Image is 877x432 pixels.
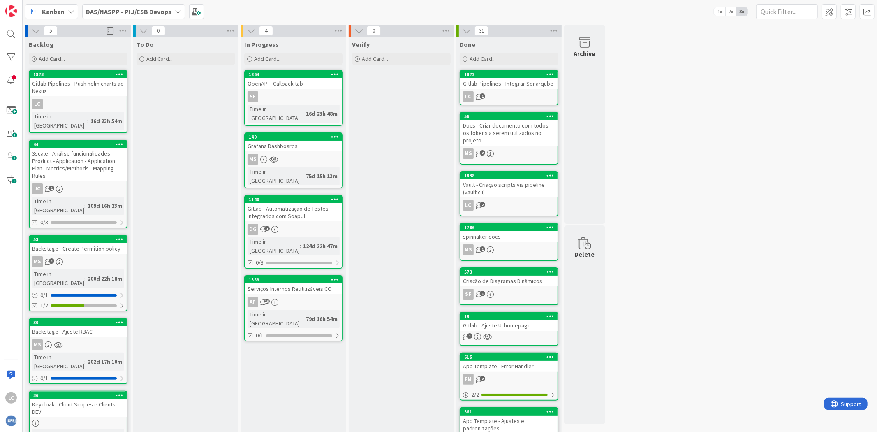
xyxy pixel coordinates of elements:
[460,71,558,89] div: 1872Gitlab Pipelines - Integrar Sonarqube
[30,236,127,243] div: 53
[30,256,127,267] div: MS
[30,243,127,254] div: Backstage - Create Permition policy
[714,7,725,16] span: 1x
[49,258,54,264] span: 1
[84,274,86,283] span: :
[460,313,558,331] div: 19Gitlab - Ajuste UI homepage
[464,225,558,230] div: 1786
[304,109,340,118] div: 16d 23h 48m
[32,112,87,130] div: Time in [GEOGRAPHIC_DATA]
[303,109,304,118] span: :
[30,141,127,148] div: 44
[460,361,558,372] div: App Template - Error Handler
[464,409,558,415] div: 561
[480,202,485,207] span: 2
[301,242,340,251] div: 124d 22h 47m
[32,353,84,371] div: Time in [GEOGRAPHIC_DATA]
[33,142,127,147] div: 44
[40,374,48,383] span: 0 / 1
[30,326,127,337] div: Backstage - Ajuste RBAC
[33,72,127,77] div: 1873
[460,244,558,255] div: MS
[30,319,127,326] div: 30
[463,148,474,159] div: MS
[30,339,127,350] div: MS
[460,113,558,146] div: 56Docs - Criar documento com todos os tokens a serem utilizados no projeto
[574,49,596,58] div: Archive
[460,267,558,305] a: 573Criação de Diagramas DinâmicosSF
[30,78,127,96] div: Gitlab Pipelines - Push helm charts ao Nexus
[300,242,301,251] span: :
[304,172,340,181] div: 75d 15h 13m
[40,291,48,300] span: 0 / 1
[32,183,43,194] div: JC
[460,313,558,320] div: 19
[244,70,343,126] a: 1864OpenAPI - Callback tabSFTime in [GEOGRAPHIC_DATA]:16d 23h 48m
[245,78,342,89] div: OpenAPI - Callback tab
[30,373,127,383] div: 0/1
[42,7,65,16] span: Kanban
[460,172,558,179] div: 1838
[32,339,43,350] div: MS
[30,290,127,300] div: 0/1
[470,55,496,63] span: Add Card...
[248,310,303,328] div: Time in [GEOGRAPHIC_DATA]
[259,26,273,36] span: 4
[30,141,127,181] div: 443scale - Análise funcionalidades Product - Application - Application Plan - Metrics/Methods - M...
[464,354,558,360] div: 615
[40,301,48,310] span: 1/2
[29,40,54,49] span: Backlog
[29,140,127,228] a: 443scale - Análise funcionalidades Product - Application - Application Plan - Metrics/Methods - M...
[245,196,342,221] div: 1140Gitlab - Automatização de Testes Integrados com SoapUI
[30,319,127,337] div: 30Backstage - Ajuste RBAC
[249,277,342,283] div: 1589
[245,154,342,165] div: MS
[464,269,558,275] div: 573
[30,236,127,254] div: 53Backstage - Create Permition policy
[86,357,124,366] div: 202d 17h 10m
[249,72,342,77] div: 1864
[44,26,58,36] span: 5
[248,297,258,307] div: AP
[17,1,37,11] span: Support
[352,40,370,49] span: Verify
[264,299,270,304] span: 18
[30,392,127,417] div: 36Keycloak - Client Scopes e Clients - DEV
[367,26,381,36] span: 0
[460,71,558,78] div: 1872
[460,224,558,231] div: 1786
[460,320,558,331] div: Gitlab - Ajuste UI homepage
[29,318,127,384] a: 30Backstage - Ajuste RBACMSTime in [GEOGRAPHIC_DATA]:202d 17h 10m0/1
[40,218,48,227] span: 0/3
[245,133,342,151] div: 149Grafana Dashboards
[30,148,127,181] div: 3scale - Análise funcionalidades Product - Application - Application Plan - Metrics/Methods - Map...
[460,231,558,242] div: spinnaker docs
[30,99,127,109] div: LC
[460,120,558,146] div: Docs - Criar documento com todos os tokens a serem utilizados no projeto
[304,314,340,323] div: 79d 16h 54m
[146,55,173,63] span: Add Card...
[87,116,88,125] span: :
[464,114,558,119] div: 56
[460,224,558,242] div: 1786spinnaker docs
[463,200,474,211] div: LC
[244,195,343,269] a: 1140Gitlab - Automatização de Testes Integrados com SoapUIDGTime in [GEOGRAPHIC_DATA]:124d 22h 47...
[245,203,342,221] div: Gitlab - Automatização de Testes Integrados com SoapUI
[480,246,485,252] span: 1
[463,374,474,385] div: FM
[32,269,84,288] div: Time in [GEOGRAPHIC_DATA]
[248,105,303,123] div: Time in [GEOGRAPHIC_DATA]
[39,55,65,63] span: Add Card...
[480,150,485,156] span: 2
[249,134,342,140] div: 149
[460,353,558,372] div: 615App Template - Error Handler
[245,297,342,307] div: AP
[575,249,595,259] div: Delete
[303,314,304,323] span: :
[86,201,124,210] div: 109d 16h 23m
[30,71,127,78] div: 1873
[249,197,342,202] div: 1140
[464,314,558,319] div: 19
[480,376,485,381] span: 2
[32,99,43,109] div: LC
